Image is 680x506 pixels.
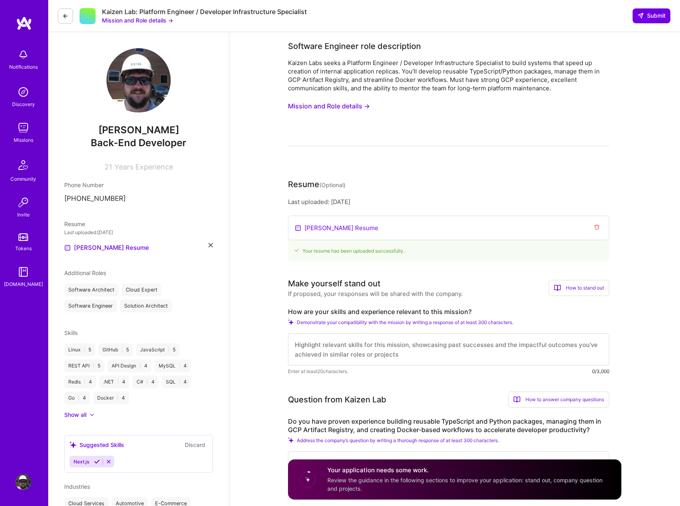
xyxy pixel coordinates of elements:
[106,459,112,465] i: Reject
[288,417,609,434] label: Do you have proven experience building reusable TypeScript and Python packages, managing them in ...
[288,319,294,325] i: Check
[327,477,602,492] span: Review the guidance in the following sections to improve your application: stand out, company que...
[295,225,301,231] img: Resume
[591,223,602,233] button: Remove resume
[18,233,28,241] img: tokens
[297,319,513,325] span: Demonstrate your compatibility with the mission by writing a response of at least 300 characters.
[98,343,133,356] div: GitHub 5
[106,48,171,112] img: User Avatar
[327,466,612,475] h4: Your application needs some work.
[182,440,208,449] button: Discard
[15,194,31,210] img: Invite
[64,343,95,356] div: Linux 5
[64,245,71,251] img: Resume
[136,343,180,356] div: JavaScript 5
[10,175,36,183] div: Community
[14,155,33,175] img: Community
[549,280,609,296] div: How to stand out
[288,99,370,114] button: Mission and Role details →
[288,237,609,261] div: Your resume has been uploaded successfully.
[288,394,386,406] div: Question from Kaizen Lab
[637,12,644,19] i: icon SendLight
[102,8,307,16] div: Kaizen Lab: Platform Engineer / Developer Infrastructure Specialist
[633,8,670,23] button: Submit
[288,178,345,191] div: Resume
[74,459,89,465] span: Next.js
[84,379,86,385] span: |
[155,359,191,372] div: MySQL 4
[513,396,521,403] i: icon BookOpen
[78,395,80,401] span: |
[84,347,85,353] span: |
[147,379,148,385] span: |
[122,284,161,296] div: Cloud Expert
[93,392,129,404] div: Docker 4
[288,198,609,206] div: Last uploaded: [DATE]
[15,47,31,63] img: bell
[104,163,112,171] span: 21
[121,347,123,353] span: |
[13,474,33,490] a: User Avatar
[99,375,129,388] div: .NET 4
[62,13,69,19] i: icon LeftArrowDark
[64,182,104,188] span: Phone Number
[4,280,43,288] div: [DOMAIN_NAME]
[64,269,106,276] span: Additional Roles
[64,411,86,419] div: Show all
[64,243,149,253] a: [PERSON_NAME] Resume
[12,100,35,108] div: Discovery
[117,379,119,385] span: |
[288,308,609,316] label: How are your skills and experience relevant to this mission?
[15,120,31,136] img: teamwork
[69,441,76,448] i: icon SuggestedTeams
[179,379,180,385] span: |
[297,437,499,443] span: Address the company’s question by writing a thorough response of at least 300 characters.
[120,300,172,312] div: Solution Architect
[14,136,33,144] div: Missions
[15,474,31,490] img: User Avatar
[117,395,118,401] span: |
[64,194,213,204] p: [PHONE_NUMBER]
[64,284,118,296] div: Software Architect
[288,367,348,375] span: Enter at least 20 characters.
[179,363,180,369] span: |
[16,16,32,31] img: logo
[304,224,378,232] a: [PERSON_NAME] Resume
[592,367,609,375] div: 0/3,000
[139,363,141,369] span: |
[64,124,213,136] span: [PERSON_NAME]
[102,16,173,24] button: Mission and Role details →
[15,84,31,100] img: discovery
[64,483,90,490] span: Industries
[64,300,117,312] div: Software Engineer
[9,63,38,71] div: Notifications
[64,228,213,237] div: Last uploaded: [DATE]
[91,137,186,149] span: Back-End Developer
[208,243,213,247] i: icon Close
[15,264,31,280] img: guide book
[94,459,100,465] i: Accept
[15,244,32,253] div: Tokens
[168,347,169,353] span: |
[554,284,561,292] i: icon BookOpen
[64,359,104,372] div: REST API 5
[64,220,85,227] span: Resume
[93,363,94,369] span: |
[64,392,90,404] div: Go 4
[288,59,609,92] div: Kaizen Labs seeks a Platform Engineer / Developer Infrastructure Specialist to build systems that...
[108,359,151,372] div: API Design 4
[288,437,294,443] i: Check
[114,163,173,171] span: Years Experience
[637,12,666,20] span: Submit
[64,329,78,336] span: Skills
[288,40,421,52] div: Software Engineer role description
[64,375,96,388] div: Redis 4
[508,392,609,408] div: How to answer company questions
[69,441,124,449] div: Suggested Skills
[133,375,159,388] div: C# 4
[319,182,345,188] span: (Optional)
[288,277,380,290] div: Make yourself stand out
[288,290,463,298] div: If proposed, your responses will be shared with the company.
[17,210,30,219] div: Invite
[162,375,191,388] div: SQL 4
